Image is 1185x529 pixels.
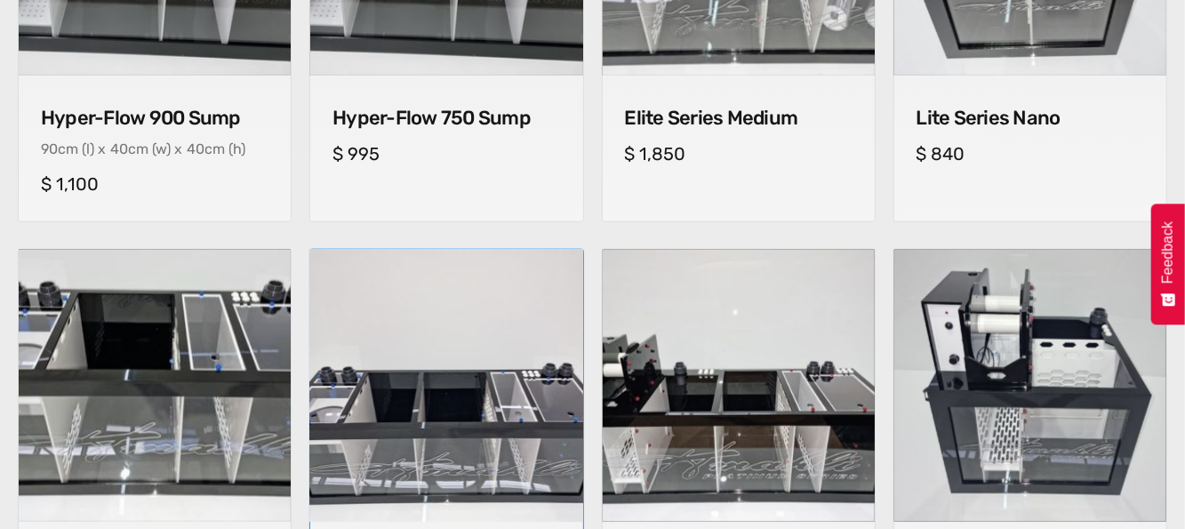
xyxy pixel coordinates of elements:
h4: Hyper-Flow 750 Sump [332,107,560,130]
h4: Lite Series Nano [917,107,1144,130]
h5: $ 840 [917,143,1144,164]
h4: Hyper-Flow 900 Sump [41,107,268,130]
img: Platinum Series Large [603,250,875,522]
img: Lite Series Medium [19,250,291,522]
div: cm (h) [204,140,245,157]
div: 40 [110,140,128,157]
img: Lite Series Large [304,243,590,529]
div: cm (l) x [58,140,106,157]
h4: Elite Series Medium [625,107,853,130]
div: cm (w) x [128,140,182,157]
span: Feedback [1160,221,1176,284]
div: 90 [41,140,58,157]
img: Platinum Series Nano [894,250,1166,522]
div: 40 [187,140,204,157]
h5: $ 995 [332,143,560,164]
h5: $ 1,100 [41,173,268,195]
button: Feedback - Show survey [1151,204,1185,325]
h5: $ 1,850 [625,143,853,164]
